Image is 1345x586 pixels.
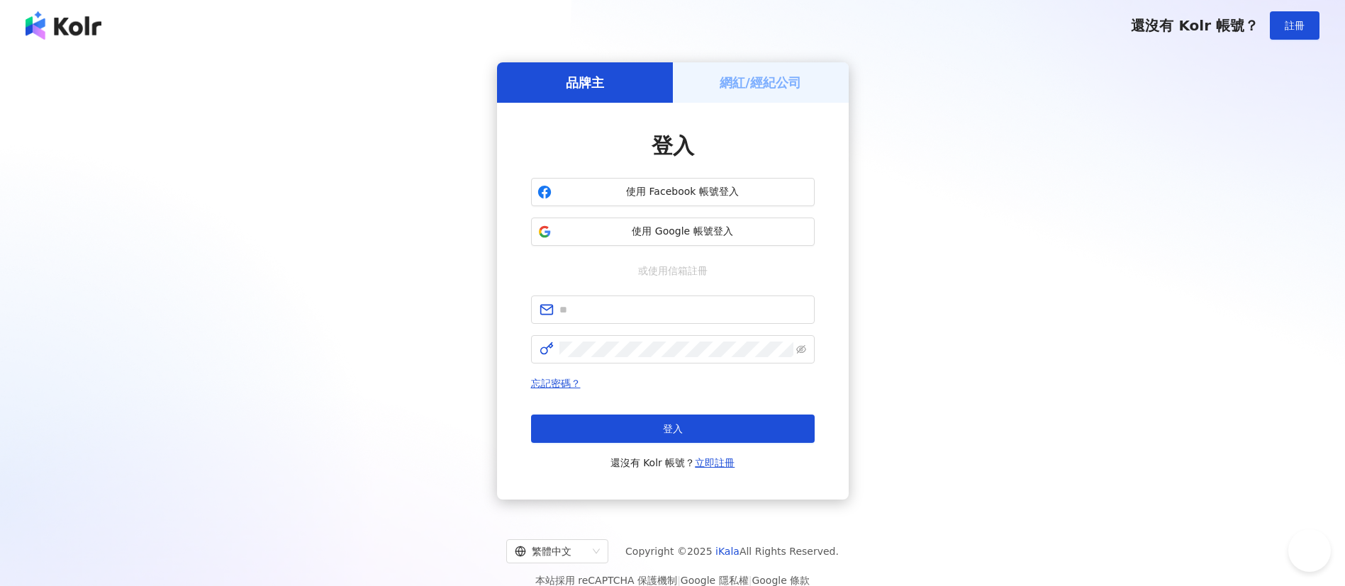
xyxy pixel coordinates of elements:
[566,74,604,91] h5: 品牌主
[681,575,749,586] a: Google 隱私權
[1131,17,1259,34] span: 還沒有 Kolr 帳號？
[796,344,806,354] span: eye-invisible
[749,575,752,586] span: |
[610,454,735,471] span: 還沒有 Kolr 帳號？
[628,263,718,278] span: 或使用信箱註冊
[531,415,815,443] button: 登入
[531,378,581,389] a: 忘記密碼？
[695,457,735,468] a: 立即註冊
[1288,529,1331,572] iframe: Help Scout Beacon - Open
[720,74,801,91] h5: 網紅/經紀公司
[26,11,101,40] img: logo
[557,225,808,239] span: 使用 Google 帳號登入
[752,575,810,586] a: Google 條款
[625,543,839,560] span: Copyright © 2025 All Rights Reserved.
[663,423,683,434] span: 登入
[531,178,815,206] button: 使用 Facebook 帳號登入
[515,540,587,563] div: 繁體中文
[1270,11,1319,40] button: 註冊
[677,575,681,586] span: |
[557,185,808,199] span: 使用 Facebook 帳號登入
[531,218,815,246] button: 使用 Google 帳號登入
[652,133,694,158] span: 登入
[1285,20,1305,31] span: 註冊
[715,546,740,557] a: iKala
